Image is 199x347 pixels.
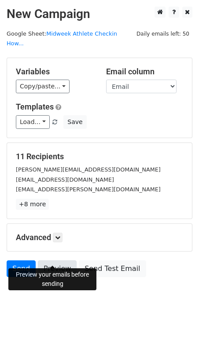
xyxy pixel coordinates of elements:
a: Templates [16,102,54,111]
button: Save [63,115,86,129]
a: Load... [16,115,50,129]
h2: New Campaign [7,7,192,22]
a: +8 more [16,199,49,210]
small: Google Sheet: [7,30,117,47]
a: Midweek Athlete Checkin How... [7,30,117,47]
span: Daily emails left: 50 [133,29,192,39]
a: Copy/paste... [16,80,70,93]
a: Daily emails left: 50 [133,30,192,37]
h5: Email column [106,67,183,77]
small: [PERSON_NAME][EMAIL_ADDRESS][DOMAIN_NAME] [16,166,161,173]
small: [EMAIL_ADDRESS][DOMAIN_NAME] [16,176,114,183]
div: Preview your emails before sending [8,268,96,290]
h5: Advanced [16,233,183,242]
a: Preview [38,260,77,277]
a: Send Test Email [79,260,146,277]
a: Send [7,260,36,277]
small: [EMAIL_ADDRESS][PERSON_NAME][DOMAIN_NAME] [16,186,161,193]
iframe: Chat Widget [155,305,199,347]
h5: 11 Recipients [16,152,183,161]
h5: Variables [16,67,93,77]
